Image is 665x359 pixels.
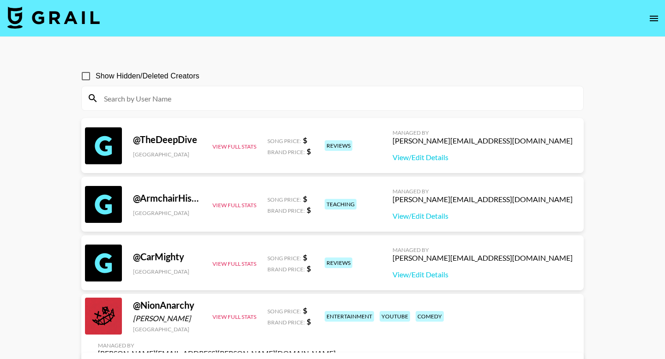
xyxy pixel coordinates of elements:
span: Brand Price: [267,266,305,273]
div: [GEOGRAPHIC_DATA] [133,268,201,275]
img: Grail Talent [7,6,100,29]
span: Song Price: [267,138,301,144]
div: [PERSON_NAME][EMAIL_ADDRESS][PERSON_NAME][DOMAIN_NAME] [98,349,336,358]
button: View Full Stats [212,260,256,267]
a: View/Edit Details [393,270,573,279]
strong: $ [303,306,307,315]
button: View Full Stats [212,143,256,150]
span: Brand Price: [267,319,305,326]
div: [GEOGRAPHIC_DATA] [133,326,201,333]
span: Song Price: [267,308,301,315]
div: comedy [416,311,444,322]
div: [GEOGRAPHIC_DATA] [133,209,201,216]
span: Brand Price: [267,207,305,214]
div: [PERSON_NAME] [133,314,201,323]
div: teaching [325,199,357,209]
strong: $ [307,205,311,214]
span: Show Hidden/Deleted Creators [96,71,199,82]
strong: $ [307,264,311,273]
div: Managed By [393,188,573,195]
div: [PERSON_NAME][EMAIL_ADDRESS][DOMAIN_NAME] [393,195,573,204]
strong: $ [307,317,311,326]
div: reviews [325,257,352,268]
div: [PERSON_NAME][EMAIL_ADDRESS][DOMAIN_NAME] [393,136,573,145]
div: @ NionAnarchy [133,299,201,311]
span: Song Price: [267,255,301,262]
div: youtube [380,311,410,322]
span: Song Price: [267,196,301,203]
button: View Full Stats [212,313,256,320]
div: [PERSON_NAME][EMAIL_ADDRESS][DOMAIN_NAME] [393,253,573,263]
div: [GEOGRAPHIC_DATA] [133,151,201,158]
strong: $ [303,194,307,203]
strong: $ [307,147,311,156]
div: Managed By [98,342,336,349]
div: @ CarMighty [133,251,201,263]
div: entertainment [325,311,374,322]
span: Brand Price: [267,149,305,156]
strong: $ [303,253,307,262]
strong: $ [303,136,307,144]
div: reviews [325,140,352,151]
button: View Full Stats [212,202,256,209]
a: View/Edit Details [393,211,573,221]
div: @ ArmchairHistorian [133,192,201,204]
div: @ TheDeepDive [133,134,201,145]
a: View/Edit Details [393,153,573,162]
button: open drawer [645,9,663,28]
div: Managed By [393,246,573,253]
div: Managed By [393,129,573,136]
input: Search by User Name [98,91,578,106]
